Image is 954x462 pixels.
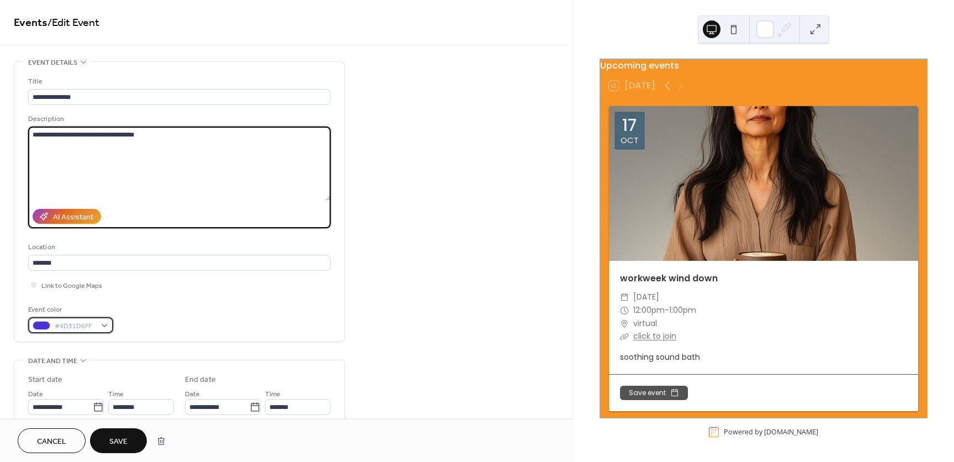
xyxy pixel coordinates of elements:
[90,428,147,453] button: Save
[633,330,676,342] a: click to join
[41,280,102,292] span: Link to Google Maps
[108,389,124,400] span: Time
[620,291,629,304] div: ​
[724,427,818,437] div: Powered by
[53,212,93,223] div: AI Assistant
[633,317,657,330] span: virtual
[620,386,688,400] button: Save event
[28,57,77,69] span: Event details
[764,427,818,437] a: [DOMAIN_NAME]
[28,304,111,316] div: Event color
[28,355,77,367] span: Date and time
[109,436,128,448] span: Save
[37,436,66,448] span: Cancel
[28,389,43,400] span: Date
[622,117,637,134] div: 17
[18,428,86,453] button: Cancel
[620,272,718,285] a: workweek wind down
[265,389,280,400] span: Time
[55,321,96,332] span: #4D31D6FF
[14,12,47,34] a: Events
[33,209,101,224] button: AI Assistant
[47,12,99,34] span: / Edit Event
[600,59,927,72] div: Upcoming events
[609,351,918,363] div: soothing sound bath
[669,304,696,317] span: 1:00pm
[28,113,328,125] div: Description
[28,76,328,87] div: Title
[633,291,659,304] span: [DATE]
[633,304,665,317] span: 12:00pm
[620,304,629,317] div: ​
[620,317,629,330] div: ​
[621,136,639,144] div: Oct
[665,304,669,317] span: -
[620,330,629,343] div: ​
[185,389,200,400] span: Date
[185,374,216,386] div: End date
[28,374,62,386] div: Start date
[28,242,328,253] div: Location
